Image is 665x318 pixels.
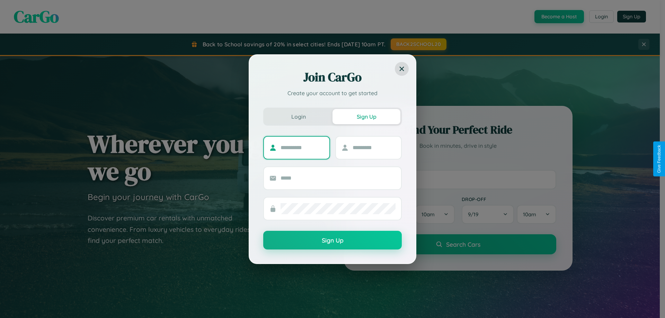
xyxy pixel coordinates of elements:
[332,109,400,124] button: Sign Up
[263,69,402,85] h2: Join CarGo
[657,145,662,173] div: Give Feedback
[263,89,402,97] p: Create your account to get started
[265,109,332,124] button: Login
[263,231,402,249] button: Sign Up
